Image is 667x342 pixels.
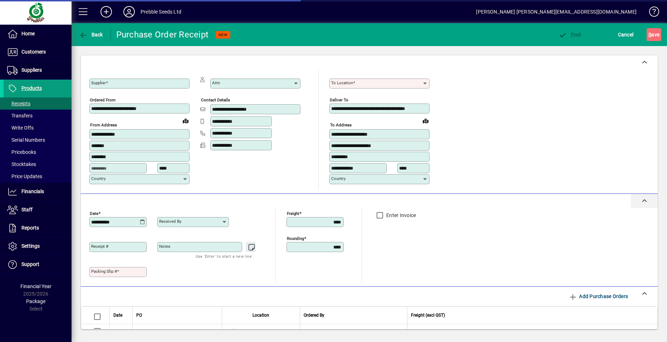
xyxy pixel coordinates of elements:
span: Stocktakes [7,161,36,167]
a: Support [4,256,72,273]
mat-label: Rounding [287,236,304,241]
span: Home [21,31,35,36]
span: S [648,32,651,37]
span: Support [21,261,39,267]
mat-label: Country [91,176,106,181]
button: Save [647,28,661,41]
div: [PERSON_NAME] [PERSON_NAME][EMAIL_ADDRESS][DOMAIN_NAME] [476,6,637,17]
span: Ordered By [304,311,324,319]
span: Price Updates [7,173,42,179]
span: Suppliers [21,67,42,73]
span: P [571,32,574,37]
span: Serial Numbers [7,137,45,143]
td: [DATE] [109,324,132,338]
span: Back [79,32,103,37]
a: Serial Numbers [4,134,72,146]
span: Reports [21,225,39,231]
div: Freight (excl GST) [411,311,648,319]
span: ave [648,29,659,40]
div: PO [136,311,218,319]
mat-label: To location [331,80,353,85]
mat-label: Supplier [91,80,106,85]
a: Write Offs [4,122,72,134]
span: ost [558,32,582,37]
span: Freight (excl GST) [411,311,445,319]
button: Profile [118,5,141,18]
app-page-header-button: Back [72,28,111,41]
a: Knowledge Base [644,1,658,25]
span: Staff [21,207,33,212]
span: [GEOGRAPHIC_DATA] [240,328,290,335]
mat-label: Receipt # [91,244,108,249]
span: Financials [21,188,44,194]
span: CHRISTCHURCH [229,327,293,336]
span: Financial Year [20,283,52,289]
mat-label: Freight [287,211,299,216]
a: View on map [420,115,431,126]
span: # [195,328,198,334]
span: Write Offs [7,125,34,131]
div: Date [113,311,129,319]
mat-label: Notes [159,244,170,249]
span: NEW [219,32,227,37]
span: Settings [21,243,40,249]
a: Stocktakes [4,158,72,170]
span: Location [252,311,269,319]
button: Post [556,28,583,41]
a: View on map [180,115,191,126]
mat-label: Attn [212,80,220,85]
a: Financials [4,183,72,201]
mat-label: Packing Slip # [91,269,117,274]
mat-label: Date [90,211,98,216]
a: Customers [4,43,72,61]
span: 150381 [198,328,216,334]
mat-label: Received by [159,219,181,224]
a: Transfers [4,110,72,122]
a: Staff [4,201,72,219]
a: Receipts [4,97,72,110]
button: Add [95,5,118,18]
div: Ordered By [304,311,403,319]
a: Home [4,25,72,43]
mat-hint: Use 'Enter' to start a new line [196,252,252,260]
a: Supplier Purchase Order#150381 [136,327,218,335]
td: 0.00 [407,324,657,338]
span: Supplier Purchase Order [139,328,195,334]
mat-label: Deliver To [330,97,348,102]
span: Customers [21,49,46,55]
span: Package [26,298,45,304]
div: Prebble Seeds Ltd [141,6,181,17]
span: Transfers [7,113,33,119]
a: Settings [4,237,72,255]
button: Add Purchase Orders [566,290,631,303]
span: Products [21,85,42,91]
span: Date [113,311,122,319]
button: Back [77,28,105,41]
button: Cancel [616,28,636,41]
span: Receipts [7,101,30,106]
span: Add Purchase Orders [569,291,628,302]
label: Enter Invoice [385,212,416,219]
a: Suppliers [4,61,72,79]
span: PO [136,311,142,319]
a: Reports [4,219,72,237]
div: Purchase Order Receipt [116,29,209,40]
mat-label: Ordered from [90,97,116,102]
a: Pricebooks [4,146,72,158]
span: Pricebooks [7,149,36,155]
span: Cancel [618,29,634,40]
a: Price Updates [4,170,72,182]
mat-label: Country [331,176,345,181]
